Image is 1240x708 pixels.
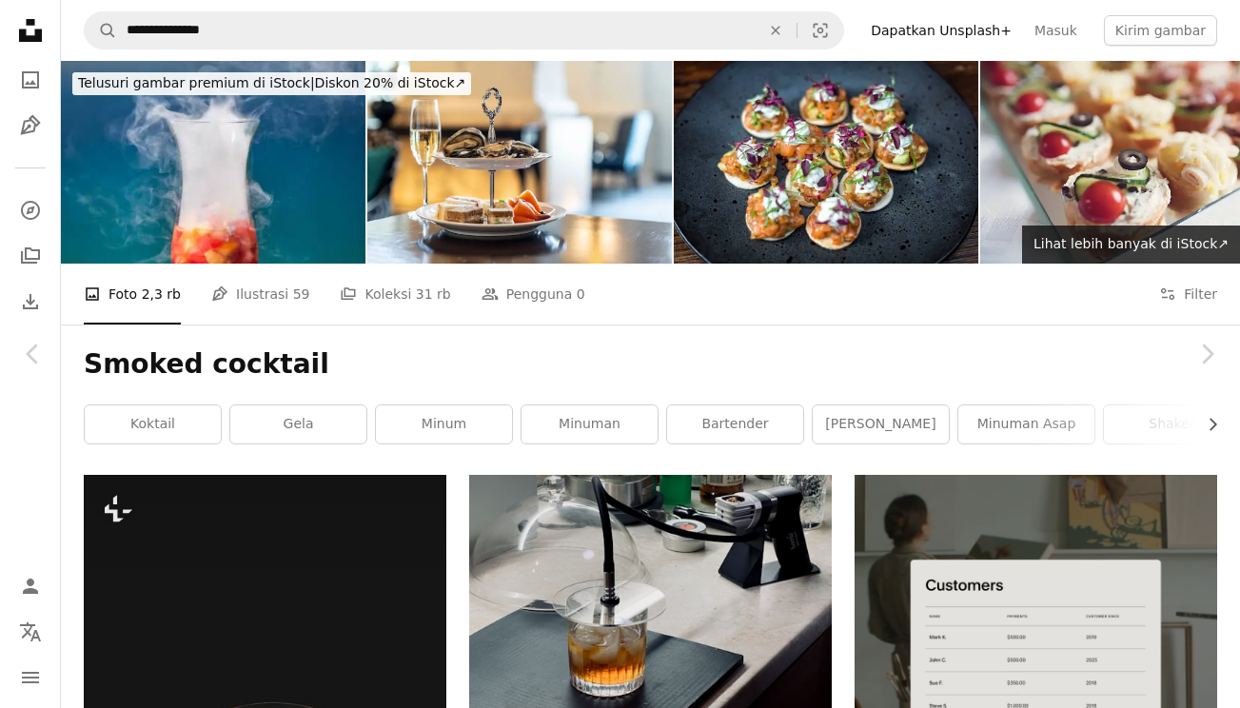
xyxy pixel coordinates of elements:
span: 0 [577,284,585,305]
a: koktail [85,405,221,443]
img: Canapes untuk pesta [674,61,978,264]
img: Minuman gourmet disiapkan dengan pistol asap [61,61,365,264]
a: gelas berisi cairan yang duduk di atas meja [469,602,832,619]
button: Hapus [755,12,797,49]
a: Telusuri gambar premium di iStock|Diskon 20% di iStock↗ [61,61,482,107]
div: Diskon 20% di iStock ↗ [72,72,471,95]
a: Foto [11,61,49,99]
a: Berikutnya [1173,263,1240,445]
span: 59 [293,284,310,305]
button: Kirim gambar [1104,15,1217,46]
a: Dapatkan Unsplash+ [859,15,1023,46]
button: Menu [11,659,49,697]
a: Koleksi [11,237,49,275]
a: Koleksi 31 rb [340,264,450,324]
a: gela [230,405,366,443]
a: Lihat lebih banyak di iStock↗ [1022,226,1240,264]
a: Pengguna 0 [482,264,585,324]
button: Pencarian visual [797,12,843,49]
a: Masuk [1023,15,1089,46]
a: Ilustrasi [11,107,49,145]
h1: Smoked cocktail [84,347,1217,382]
a: Masuk/Daftar [11,567,49,605]
a: Bartender [667,405,803,443]
span: 31 rb [416,284,451,305]
a: [PERSON_NAME] [813,405,949,443]
a: Jelajahi [11,191,49,229]
a: Shaker [1104,405,1240,443]
img: Selamat datang koktail Canape [367,61,672,264]
a: minum [376,405,512,443]
a: minuman [522,405,658,443]
a: Ilustrasi 59 [211,264,309,324]
span: Telusuri gambar premium di iStock | [78,75,315,90]
a: minuman asap [958,405,1094,443]
span: Lihat lebih banyak di iStock ↗ [1033,236,1229,251]
form: Temuka visual di seluruh situs [84,11,844,49]
button: Filter [1159,264,1217,324]
button: Pencarian di Unsplash [85,12,117,49]
button: Bahasa [11,613,49,651]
